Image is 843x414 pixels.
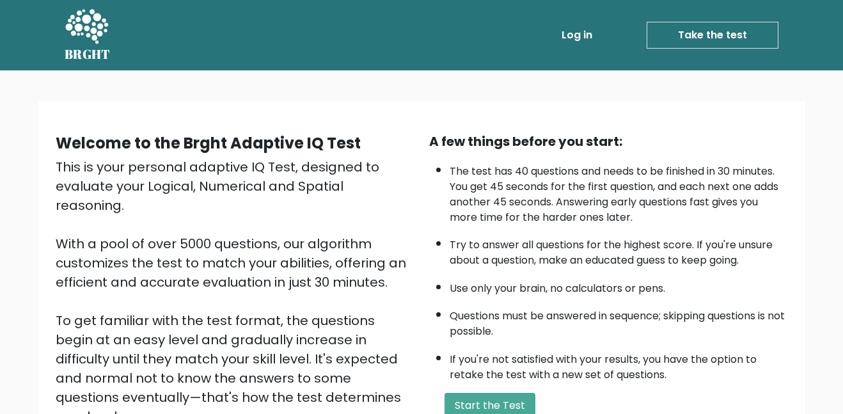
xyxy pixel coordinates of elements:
[65,47,111,62] h5: BRGHT
[647,22,778,49] a: Take the test
[429,132,787,151] div: A few things before you start:
[450,302,787,339] li: Questions must be answered in sequence; skipping questions is not possible.
[65,5,111,65] a: BRGHT
[556,22,597,48] a: Log in
[56,132,361,154] b: Welcome to the Brght Adaptive IQ Test
[450,275,787,296] li: Use only your brain, no calculators or pens.
[450,231,787,268] li: Try to answer all questions for the highest score. If you're unsure about a question, make an edu...
[450,346,787,383] li: If you're not satisfied with your results, you have the option to retake the test with a new set ...
[450,157,787,225] li: The test has 40 questions and needs to be finished in 30 minutes. You get 45 seconds for the firs...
